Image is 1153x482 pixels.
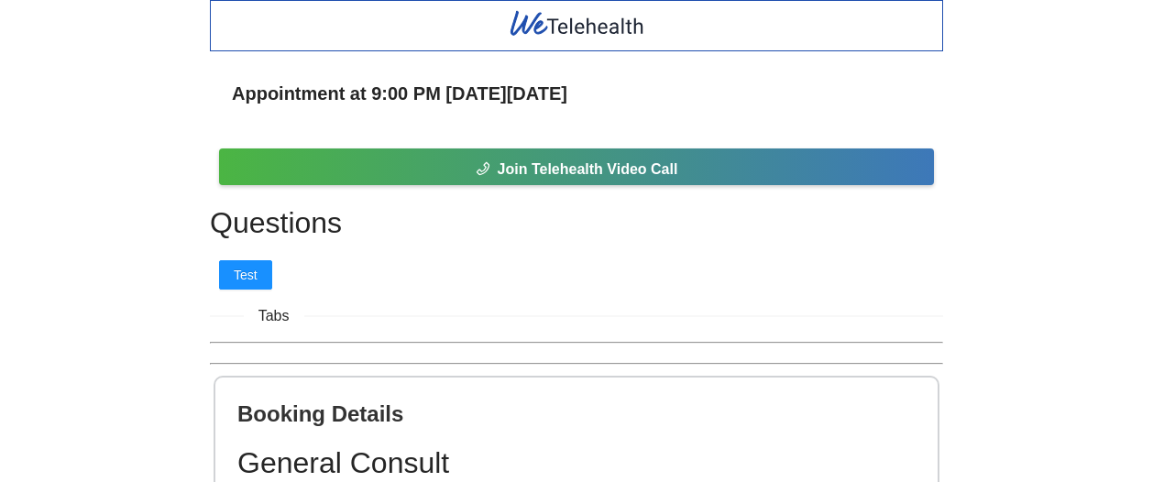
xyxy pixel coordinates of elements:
[210,200,943,246] h1: Questions
[498,158,678,181] span: Join Telehealth Video Call
[219,260,272,290] button: Test
[476,161,490,179] span: phone
[234,265,258,285] span: Test
[508,8,646,38] img: WeTelehealth
[244,304,304,327] span: Tabs
[219,148,934,185] button: phoneJoin Telehealth Video Call
[237,400,916,428] h2: Booking Details
[232,79,567,108] span: Appointment at 9:00 PM on Thu 21 Aug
